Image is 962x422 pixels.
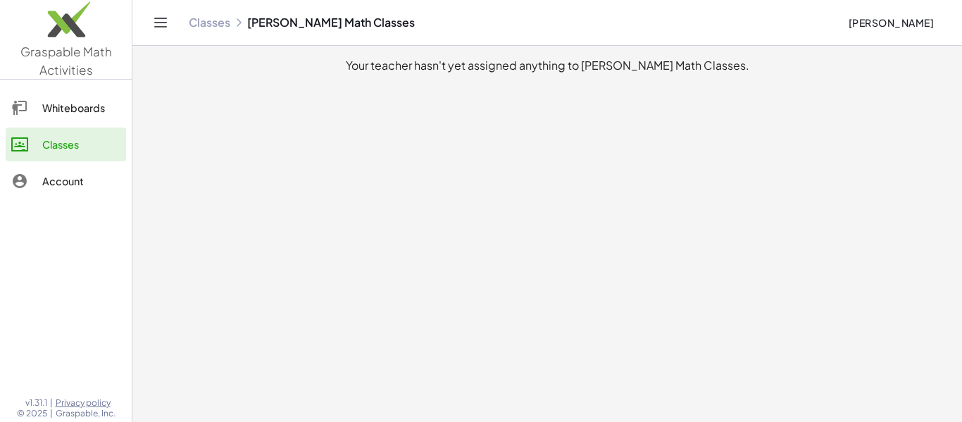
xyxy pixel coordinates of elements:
button: [PERSON_NAME] [837,10,945,35]
span: Graspable Math Activities [20,44,112,77]
span: v1.31.1 [25,397,47,409]
span: Graspable, Inc. [56,408,115,419]
span: | [50,408,53,419]
a: Classes [189,15,230,30]
span: [PERSON_NAME] [848,16,934,29]
span: | [50,397,53,409]
a: Privacy policy [56,397,115,409]
div: Your teacher hasn't yet assigned anything to [PERSON_NAME] Math Classes. [144,57,951,74]
a: Account [6,164,126,198]
a: Whiteboards [6,91,126,125]
button: Toggle navigation [149,11,172,34]
div: Whiteboards [42,99,120,116]
span: © 2025 [17,408,47,419]
div: Account [42,173,120,190]
a: Classes [6,128,126,161]
div: Classes [42,136,120,153]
